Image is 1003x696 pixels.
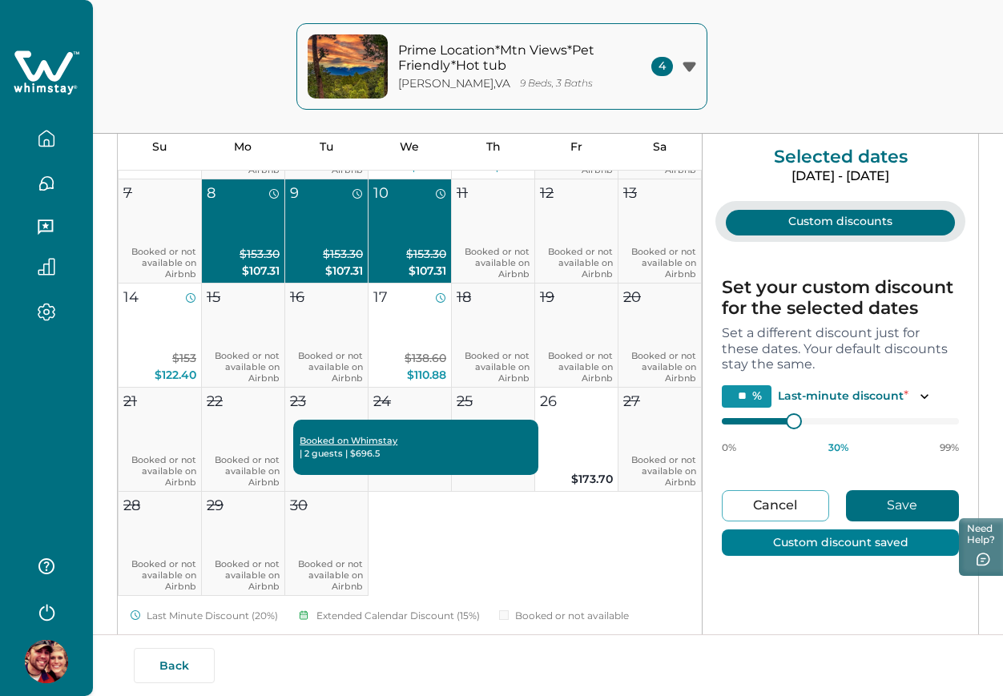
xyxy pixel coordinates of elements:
[290,287,304,308] p: 16
[285,284,369,388] button: 16Booked or not available on Airbnb
[940,441,959,454] p: 99%
[172,351,196,365] span: $153
[293,420,437,475] div: | 2 guests | $ 696.5
[540,183,554,204] p: 12
[726,210,955,235] button: Custom discounts
[123,391,137,412] p: 21
[623,350,696,384] p: Booked or not available on Airbnb
[323,247,363,261] span: $153.30
[703,149,978,165] p: Selected dates
[623,287,641,308] p: 20
[123,558,196,592] p: Booked or not available on Airbnb
[398,77,510,91] p: [PERSON_NAME] , VA
[207,183,216,204] p: 8
[828,441,848,454] p: 30 %
[369,284,452,388] button: 17$138.60$110.88
[300,435,431,447] span: Booked on Whimstay
[540,287,554,308] p: 19
[202,179,285,284] button: 8$153.30$107.31
[452,284,535,388] button: 18Booked or not available on Airbnb
[618,388,702,492] button: 27Booked or not available on Airbnb
[290,391,306,412] p: 23
[722,529,959,556] div: Custom discount saved
[201,140,284,154] p: Mo
[25,640,68,683] img: Whimstay Host
[369,179,452,284] button: 10$153.30$107.31
[778,388,908,404] p: Last-minute discount
[623,183,637,204] p: 13
[285,388,369,492] button: 23Booked on Whimstay| 2 guests | $696.5
[297,609,480,623] div: Extended Calendar Discount (15%)
[296,23,707,110] button: property-coverPrime Location*Mtn Views*Pet Friendly*Hot tub[PERSON_NAME],VA9 Beds, 3 Baths4
[407,368,446,382] span: $110.88
[207,350,280,384] p: Booked or not available on Airbnb
[123,495,140,517] p: 28
[535,388,618,492] button: 26$173.70
[540,391,557,412] p: 26
[618,140,702,154] p: Sa
[651,57,673,76] span: 4
[284,140,368,154] p: Tu
[452,140,535,154] p: Th
[207,495,224,517] p: 29
[457,391,473,412] p: 25
[540,350,613,384] p: Booked or not available on Airbnb
[131,609,278,623] div: Last Minute Discount (20%)
[207,558,280,592] p: Booked or not available on Airbnb
[457,350,530,384] p: Booked or not available on Airbnb
[398,42,614,74] p: Prime Location*Mtn Views*Pet Friendly*Hot tub
[722,441,736,454] p: 0%
[368,140,451,154] p: We
[290,183,299,204] p: 9
[290,350,363,384] p: Booked or not available on Airbnb
[703,168,978,184] p: [DATE] - [DATE]
[240,247,280,261] span: $153.30
[457,183,468,204] p: 11
[123,287,139,308] p: 14
[623,391,640,412] p: 27
[308,34,388,99] img: property-cover
[373,287,388,308] p: 17
[207,391,223,412] p: 22
[202,388,285,492] button: 22Booked or not available on Airbnb
[535,140,618,154] p: Fr
[452,179,535,284] button: 11Booked or not available on Airbnb
[535,179,618,284] button: 12Booked or not available on Airbnb
[452,388,535,492] button: 25
[123,183,132,204] p: 7
[119,492,202,596] button: 28Booked or not available on Airbnb
[123,454,196,488] p: Booked or not available on Airbnb
[119,284,202,388] button: 14$153$122.40
[285,179,369,284] button: 9$153.30$107.31
[202,492,285,596] button: 29Booked or not available on Airbnb
[290,558,363,592] p: Booked or not available on Airbnb
[373,183,389,204] p: 10
[119,179,202,284] button: 7Booked or not available on Airbnb
[369,388,452,492] button: 24
[618,284,702,388] button: 20Booked or not available on Airbnb
[155,368,196,382] span: $122.40
[623,246,696,280] p: Booked or not available on Airbnb
[123,246,196,280] p: Booked or not available on Airbnb
[285,492,369,596] button: 30Booked or not available on Airbnb
[118,140,201,154] p: Su
[571,472,613,486] span: $173.70
[722,277,959,319] p: Set your custom discount for the selected dates
[535,284,618,388] button: 19Booked or not available on Airbnb
[134,648,215,683] button: Back
[722,325,959,372] p: Set a different discount just for these dates. Your default discounts stay the same.
[207,287,220,308] p: 15
[915,387,934,406] button: Toggle description
[499,609,629,623] div: Booked or not available
[119,388,202,492] button: 21Booked or not available on Airbnb
[202,284,285,388] button: 15Booked or not available on Airbnb
[618,179,702,284] button: 13Booked or not available on Airbnb
[457,287,471,308] p: 18
[325,264,363,278] span: $107.31
[623,454,696,488] p: Booked or not available on Airbnb
[373,391,391,412] p: 24
[290,495,308,517] p: 30
[520,78,593,90] p: 9 Beds, 3 Baths
[722,490,829,521] button: Cancel
[846,490,959,521] button: Save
